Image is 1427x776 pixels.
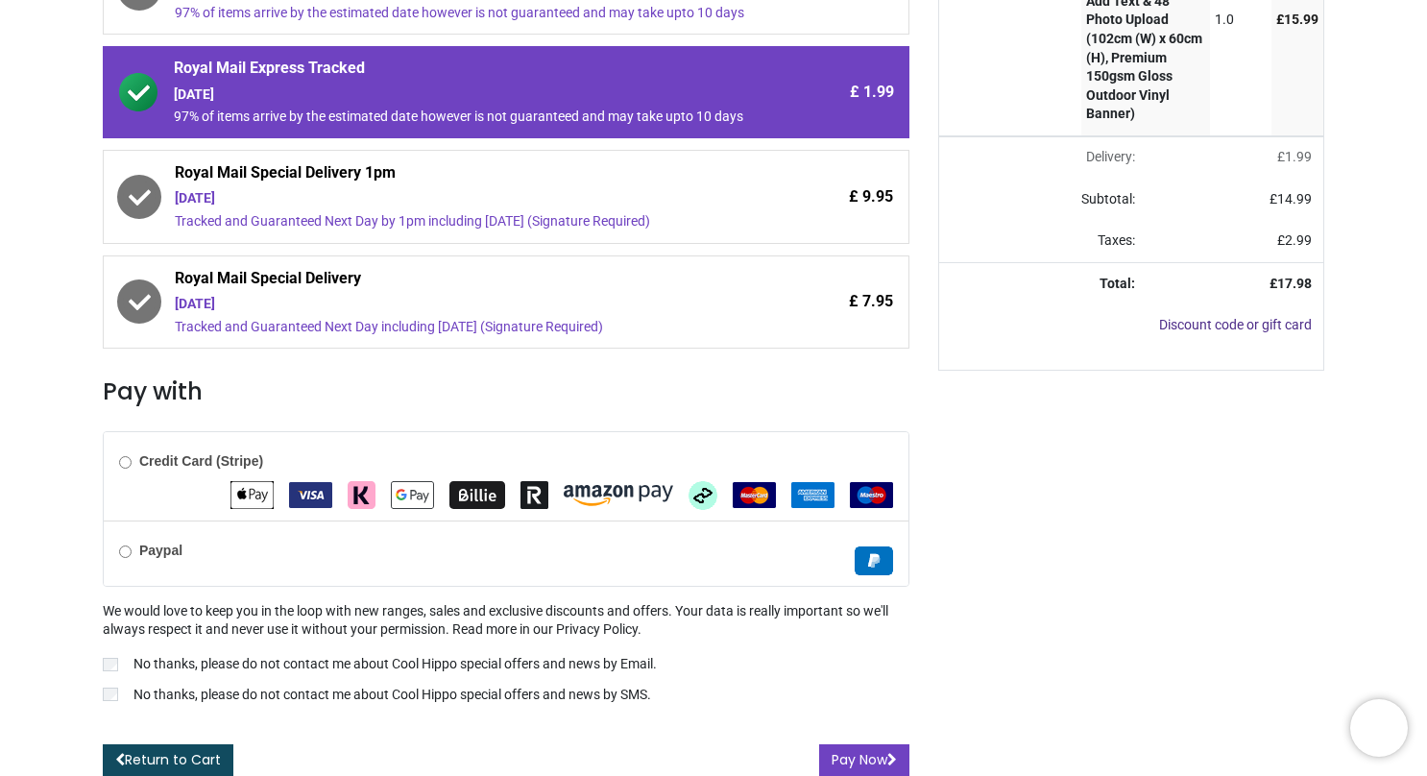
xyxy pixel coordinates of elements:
[1277,276,1312,291] span: 17.98
[133,686,651,705] p: No thanks, please do not contact me about Cool Hippo special offers and news by SMS.
[391,481,434,509] img: Google Pay
[175,162,749,189] span: Royal Mail Special Delivery 1pm
[348,481,375,509] img: Klarna
[175,212,749,231] div: Tracked and Guaranteed Next Day by 1pm including [DATE] (Signature Required)
[520,487,548,502] span: Revolut Pay
[174,58,750,85] span: Royal Mail Express Tracked
[1276,12,1318,27] span: £
[849,291,893,312] span: £ 7.95
[733,482,776,508] img: MasterCard
[564,485,673,506] img: Amazon Pay
[103,658,118,671] input: No thanks, please do not contact me about Cool Hippo special offers and news by Email.
[449,487,505,502] span: Billie
[175,318,749,337] div: Tracked and Guaranteed Next Day including [DATE] (Signature Required)
[175,4,749,23] div: 97% of items arrive by the estimated date however is not guaranteed and may take upto 10 days
[289,482,332,508] img: VISA
[133,655,657,674] p: No thanks, please do not contact me about Cool Hippo special offers and news by Email.
[175,295,749,314] div: [DATE]
[689,487,717,502] span: Afterpay Clearpay
[119,546,132,558] input: Paypal
[791,487,834,502] span: American Express
[733,487,776,502] span: MasterCard
[1285,232,1312,248] span: 2.99
[1215,11,1268,30] div: 1.0
[1277,149,1312,164] span: £
[103,602,909,708] div: We would love to keep you in the loop with new ranges, sales and exclusive discounts and offers. ...
[391,487,434,502] span: Google Pay
[855,552,893,568] span: Paypal
[689,481,717,510] img: Afterpay Clearpay
[348,487,375,502] span: Klarna
[139,543,182,558] b: Paypal
[939,179,1147,221] td: Subtotal:
[1277,232,1312,248] span: £
[175,268,749,295] span: Royal Mail Special Delivery
[850,82,894,103] span: £ 1.99
[850,482,893,508] img: Maestro
[139,453,263,469] b: Credit Card (Stripe)
[103,688,118,701] input: No thanks, please do not contact me about Cool Hippo special offers and news by SMS.
[175,189,749,208] div: [DATE]
[850,487,893,502] span: Maestro
[849,186,893,207] span: £ 9.95
[1159,317,1312,332] a: Discount code or gift card
[939,220,1147,262] td: Taxes:
[449,481,505,509] img: Billie
[1284,12,1318,27] span: 15.99
[1270,276,1312,291] strong: £
[174,108,750,127] div: 97% of items arrive by the estimated date however is not guaranteed and may take upto 10 days
[855,546,893,575] img: Paypal
[1100,276,1135,291] strong: Total:
[939,136,1147,179] td: Delivery will be updated after choosing a new delivery method
[230,481,274,509] img: Apple Pay
[1350,699,1408,757] iframe: Brevo live chat
[1285,149,1312,164] span: 1.99
[103,376,909,408] h3: Pay with
[1277,191,1312,206] span: 14.99
[289,487,332,502] span: VISA
[1270,191,1312,206] span: £
[791,482,834,508] img: American Express
[520,481,548,509] img: Revolut Pay
[564,487,673,502] span: Amazon Pay
[230,487,274,502] span: Apple Pay
[174,85,750,105] div: [DATE]
[119,456,132,469] input: Credit Card (Stripe)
